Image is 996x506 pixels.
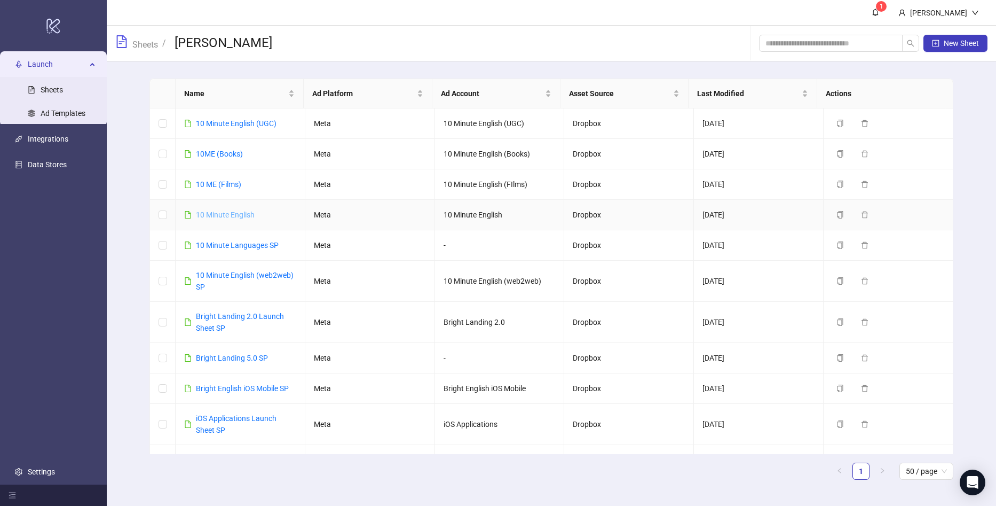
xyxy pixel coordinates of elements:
span: rocket [15,60,22,68]
td: 10 Minute English (web2web) [435,261,565,302]
td: Meta [305,139,435,169]
td: Meta [305,108,435,139]
a: Bright English iOS Mobile SP [196,384,289,393]
span: copy [836,150,844,158]
a: 10 Minute English (UGC) [196,119,276,128]
a: Bright Landing 2.0 Launch Sheet SP [196,312,284,332]
td: [DATE] [694,139,824,169]
td: iOS Applications [435,404,565,445]
td: [DATE] [694,343,824,373]
td: Meta [305,200,435,230]
span: 1 [880,3,883,10]
td: [DATE] [694,404,824,445]
td: Dropbox [564,139,694,169]
span: file [184,242,192,249]
td: Dropbox [564,373,694,404]
span: copy [836,354,844,362]
td: Dropbox [564,445,694,486]
td: Dropbox [564,343,694,373]
th: Name [176,79,304,108]
td: Dropbox [564,169,694,200]
td: Meta [305,373,435,404]
a: iOS Applications Launch Sheet SP [196,414,276,434]
h3: [PERSON_NAME] [175,35,272,52]
span: file [184,277,192,285]
th: Actions [817,79,945,108]
td: 10 Minute English (FIlms) [435,169,565,200]
span: Name [184,88,286,99]
span: right [879,468,886,474]
a: 10 ME (Films) [196,180,241,189]
td: [DATE] [694,108,824,139]
a: 10 Minute Languages SP [196,241,279,250]
span: file-text [115,35,128,48]
button: right [874,463,891,480]
span: down [971,9,979,17]
li: / [162,35,166,52]
td: Bright English iOS Mobile [435,373,565,404]
td: 10 Minute English (UGC) [435,108,565,139]
a: Integrations [28,135,68,143]
span: menu-fold [9,492,16,499]
span: user [898,9,906,17]
a: Ad Templates [41,109,85,118]
td: - [435,343,565,373]
td: Meta [305,343,435,373]
a: Data Stores [28,160,67,169]
span: search [907,40,914,47]
span: delete [861,181,868,188]
td: Dropbox [564,302,694,343]
span: copy [836,277,844,285]
button: New Sheet [923,35,987,52]
td: [DATE] [694,169,824,200]
td: Dropbox [564,404,694,445]
td: [DATE] [694,445,824,486]
a: 10 Minute English [196,211,255,219]
span: plus-square [932,40,939,47]
li: Next Page [874,463,891,480]
span: Ad Platform [312,88,414,99]
td: Dropbox [564,230,694,261]
td: [DATE] [694,261,824,302]
td: Meta [305,230,435,261]
span: bell [872,9,879,16]
td: [DATE] [694,230,824,261]
td: Meta [305,302,435,343]
td: 10 Minute English ASC (w2w) [435,445,565,486]
span: 50 / page [906,463,947,479]
a: 10ME (Books) [196,150,243,158]
a: Sheets [41,85,63,94]
th: Last Modified [689,79,817,108]
span: copy [836,120,844,127]
a: Sheets [130,38,160,50]
span: file [184,120,192,127]
span: copy [836,242,844,249]
div: [PERSON_NAME] [906,7,971,19]
span: copy [836,318,844,326]
span: copy [836,421,844,428]
td: Dropbox [564,261,694,302]
a: Settings [28,468,55,476]
span: delete [861,120,868,127]
span: delete [861,318,868,326]
li: Previous Page [831,463,848,480]
td: Meta [305,404,435,445]
span: file [184,354,192,362]
td: 10 Minute English (Books) [435,139,565,169]
td: Bright Landing 2.0 [435,302,565,343]
span: Asset Source [569,88,671,99]
span: file [184,318,192,326]
span: delete [861,277,868,285]
span: file [184,385,192,392]
td: Meta [305,169,435,200]
button: left [831,463,848,480]
a: 1 [853,463,869,479]
td: Dropbox [564,200,694,230]
span: copy [836,181,844,188]
th: Asset Source [560,79,689,108]
td: [DATE] [694,373,824,404]
td: - [435,230,565,261]
a: 10 Minute English (web2web) SP [196,271,294,291]
span: file [184,150,192,158]
span: copy [836,385,844,392]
